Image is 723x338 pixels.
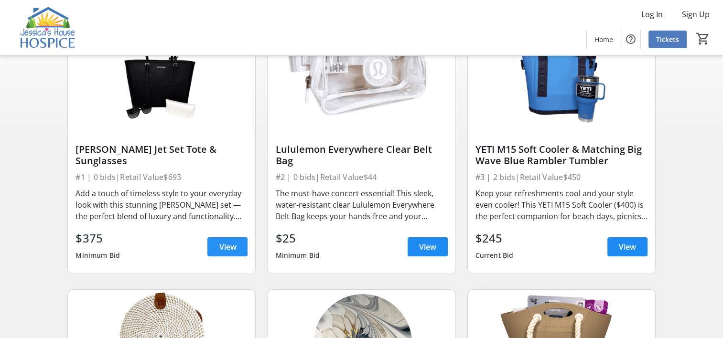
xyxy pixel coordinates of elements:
[408,237,448,256] a: View
[268,18,455,124] img: Lululemon Everywhere Clear Belt Bag
[682,9,710,20] span: Sign Up
[76,144,248,167] div: [PERSON_NAME] Jet Set Tote & Sunglasses
[275,188,447,222] div: The must-have concert essential! This sleek, water-resistant clear Lululemon Everywhere Belt Bag ...
[468,18,655,124] img: YETI M15 Soft Cooler & Matching Big Wave Blue Rambler Tumbler
[621,30,640,49] button: Help
[594,34,613,44] span: Home
[275,170,447,184] div: #2 | 0 bids | Retail Value $44
[648,31,687,48] a: Tickets
[475,170,647,184] div: #3 | 2 bids | Retail Value $450
[475,230,514,247] div: $245
[475,188,647,222] div: Keep your refreshments cool and your style even cooler! This YETI M15 Soft Cooler ($400) is the p...
[76,170,248,184] div: #1 | 0 bids | Retail Value $693
[674,7,717,22] button: Sign Up
[6,4,91,52] img: Jessica's House Hospice's Logo
[419,241,436,253] span: View
[656,34,679,44] span: Tickets
[76,188,248,222] div: Add a touch of timeless style to your everyday look with this stunning [PERSON_NAME] set — the pe...
[607,237,647,256] a: View
[207,237,248,256] a: View
[587,31,621,48] a: Home
[275,230,320,247] div: $25
[68,18,255,124] img: Michael Kors Jet Set Tote & Sunglasses
[641,9,663,20] span: Log In
[275,144,447,167] div: Lululemon Everywhere Clear Belt Bag
[475,247,514,264] div: Current Bid
[219,241,236,253] span: View
[76,230,120,247] div: $375
[634,7,670,22] button: Log In
[76,247,120,264] div: Minimum Bid
[619,241,636,253] span: View
[694,30,712,47] button: Cart
[275,247,320,264] div: Minimum Bid
[475,144,647,167] div: YETI M15 Soft Cooler & Matching Big Wave Blue Rambler Tumbler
